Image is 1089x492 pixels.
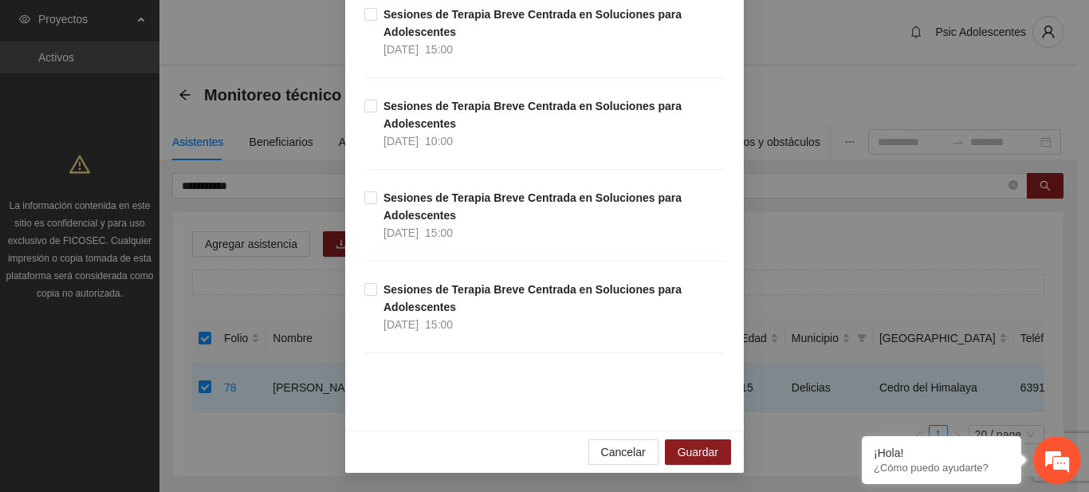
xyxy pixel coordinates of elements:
[383,191,682,222] strong: Sesiones de Terapia Breve Centrada en Soluciones para Adolescentes
[83,81,268,102] div: Chatee con nosotros ahora
[425,226,453,239] span: 15:00
[665,439,731,465] button: Guardar
[601,443,646,461] span: Cancelar
[8,325,304,380] textarea: Escriba su mensaje y pulse “Intro”
[874,462,1009,474] p: ¿Cómo puedo ayudarte?
[383,135,419,148] span: [DATE]
[425,135,453,148] span: 10:00
[678,443,718,461] span: Guardar
[92,157,220,318] span: Estamos en línea.
[588,439,659,465] button: Cancelar
[425,318,453,331] span: 15:00
[874,447,1009,459] div: ¡Hola!
[261,8,300,46] div: Minimizar ventana de chat en vivo
[383,283,682,313] strong: Sesiones de Terapia Breve Centrada en Soluciones para Adolescentes
[383,100,682,130] strong: Sesiones de Terapia Breve Centrada en Soluciones para Adolescentes
[383,318,419,331] span: [DATE]
[425,43,453,56] span: 15:00
[383,43,419,56] span: [DATE]
[383,8,682,38] strong: Sesiones de Terapia Breve Centrada en Soluciones para Adolescentes
[383,226,419,239] span: [DATE]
